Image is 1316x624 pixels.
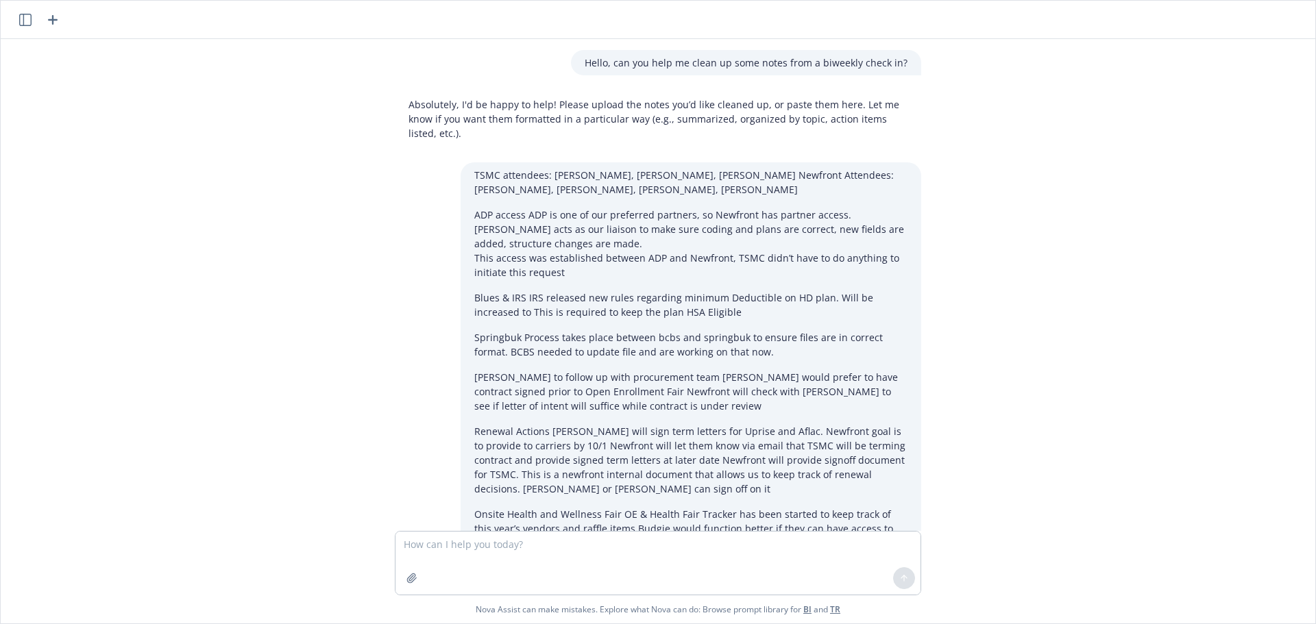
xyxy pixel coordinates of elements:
p: [PERSON_NAME] to follow up with procurement team [PERSON_NAME] would prefer to have contract sign... [474,370,907,413]
p: Absolutely, I'd be happy to help! Please upload the notes you’d like cleaned up, or paste them he... [409,97,907,140]
p: ADP access ADP is one of our preferred partners, so Newfront has partner access. [PERSON_NAME] ac... [474,208,907,279]
p: Springbuk Process takes place between bcbs and springbuk to ensure files are in correct format. B... [474,330,907,359]
span: Nova Assist can make mistakes. Explore what Nova can do: Browse prompt library for and [6,595,1310,623]
p: Blues & IRS IRS released new rules regarding minimum Deductible on HD plan. Will be increased to ... [474,290,907,319]
p: TSMC attendees: [PERSON_NAME], [PERSON_NAME], [PERSON_NAME] Newfront Attendees: [PERSON_NAME], [P... [474,168,907,197]
p: Onsite Health and Wellness Fair OE & Health Fair Tracker has been started to keep track of this y... [474,507,907,550]
p: Renewal Actions [PERSON_NAME] will sign term letters for Uprise and Aflac. Newfront goal is to pr... [474,424,907,496]
p: Hello, can you help me clean up some notes from a biweekly check in? [585,55,907,70]
a: BI [803,603,812,615]
a: TR [830,603,840,615]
